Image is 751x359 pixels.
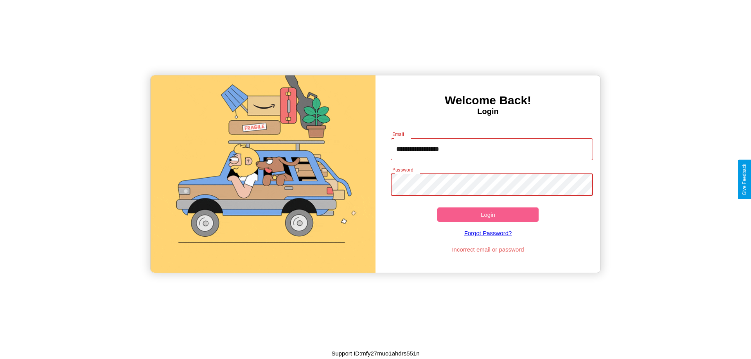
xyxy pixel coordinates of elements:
div: Give Feedback [742,164,747,195]
p: Incorrect email or password [387,244,589,255]
h3: Welcome Back! [375,94,600,107]
label: Email [392,131,404,138]
img: gif [151,75,375,273]
a: Forgot Password? [387,222,589,244]
p: Support ID: mfy27muo1ahdrs551n [331,348,419,359]
button: Login [437,207,539,222]
label: Password [392,166,413,173]
h4: Login [375,107,600,116]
